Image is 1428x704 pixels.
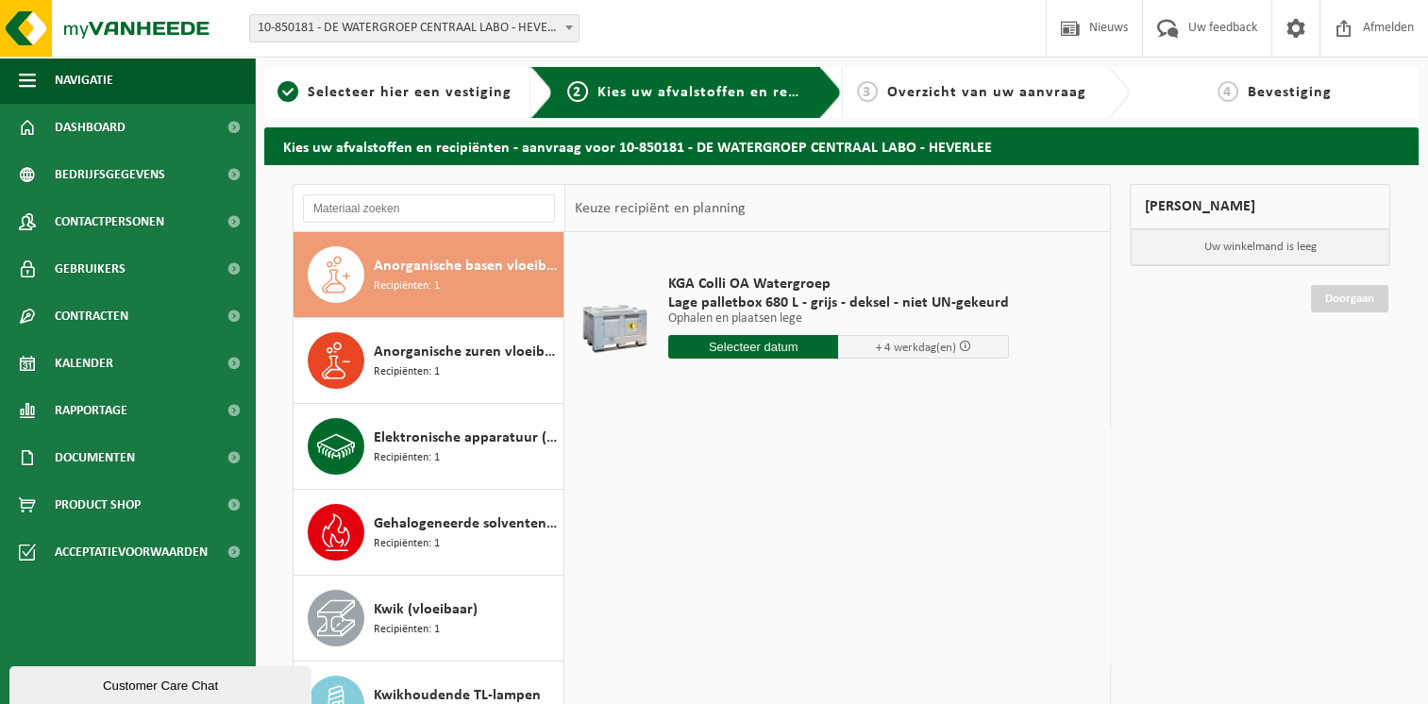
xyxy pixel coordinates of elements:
span: Elektronische apparatuur (KV) koelvries (huishoudelijk) [374,427,559,449]
h2: Kies uw afvalstoffen en recipiënten - aanvraag voor 10-850181 - DE WATERGROEP CENTRAAL LABO - HEV... [264,127,1419,164]
span: 4 [1218,81,1238,102]
input: Selecteer datum [668,335,839,359]
span: Gehalogeneerde solventen in kleinverpakking [374,512,559,535]
span: Documenten [55,434,135,481]
p: Ophalen en plaatsen lege [668,312,1009,326]
p: Uw winkelmand is leeg [1131,229,1389,265]
span: KGA Colli OA Watergroep [668,275,1009,293]
span: Lage palletbox 680 L - grijs - deksel - niet UN-gekeurd [668,293,1009,312]
div: Keuze recipiënt en planning [565,185,754,232]
span: Acceptatievoorwaarden [55,528,208,576]
span: 2 [567,81,588,102]
span: Kalender [55,340,113,387]
iframe: chat widget [9,662,315,704]
span: Overzicht van uw aanvraag [887,85,1086,100]
span: Bevestiging [1248,85,1332,100]
span: Anorganische basen vloeibaar in kleinverpakking [374,255,559,277]
input: Materiaal zoeken [303,194,555,223]
span: Contracten [55,293,128,340]
button: Kwik (vloeibaar) Recipiënten: 1 [294,576,564,662]
span: Rapportage [55,387,127,434]
a: 1Selecteer hier een vestiging [274,81,515,104]
span: Recipiënten: 1 [374,535,440,553]
span: Gebruikers [55,245,126,293]
button: Anorganische zuren vloeibaar in kleinverpakking Recipiënten: 1 [294,318,564,404]
span: Selecteer hier een vestiging [308,85,512,100]
span: Bedrijfsgegevens [55,151,165,198]
span: 3 [857,81,878,102]
span: Dashboard [55,104,126,151]
span: Product Shop [55,481,141,528]
button: Elektronische apparatuur (KV) koelvries (huishoudelijk) Recipiënten: 1 [294,404,564,490]
a: Doorgaan [1311,285,1388,312]
span: Recipiënten: 1 [374,621,440,639]
span: Anorganische zuren vloeibaar in kleinverpakking [374,341,559,363]
div: [PERSON_NAME] [1130,184,1390,229]
span: Recipiënten: 1 [374,277,440,295]
span: Kies uw afvalstoffen en recipiënten [597,85,857,100]
span: 1 [277,81,298,102]
span: Recipiënten: 1 [374,449,440,467]
span: Contactpersonen [55,198,164,245]
span: Navigatie [55,57,113,104]
span: Kwik (vloeibaar) [374,598,478,621]
button: Anorganische basen vloeibaar in kleinverpakking Recipiënten: 1 [294,232,564,318]
span: 10-850181 - DE WATERGROEP CENTRAAL LABO - HEVERLEE [250,15,579,42]
span: + 4 werkdag(en) [876,342,956,354]
span: Recipiënten: 1 [374,363,440,381]
span: 10-850181 - DE WATERGROEP CENTRAAL LABO - HEVERLEE [249,14,580,42]
button: Gehalogeneerde solventen in kleinverpakking Recipiënten: 1 [294,490,564,576]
